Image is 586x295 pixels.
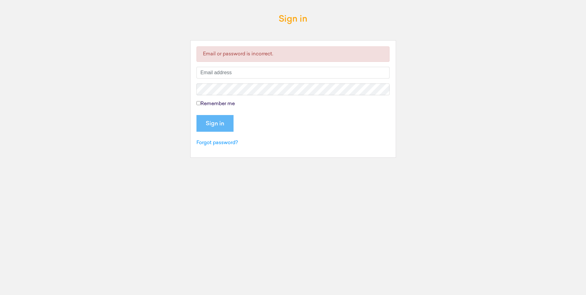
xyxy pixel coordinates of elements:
[196,67,390,79] input: Email address
[196,46,390,62] div: Email or password is incorrect.
[196,100,235,108] label: Remember me
[196,101,200,105] input: Remember me
[279,15,307,24] h3: Sign in
[196,140,238,145] a: Forgot password?
[196,115,234,132] input: Sign in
